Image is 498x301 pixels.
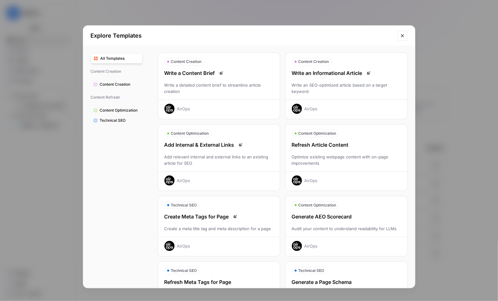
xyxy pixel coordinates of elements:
[171,268,197,273] span: Technical SEO
[158,141,280,149] div: Add Internal & External Links
[286,69,407,77] div: Write an Informational Article
[286,141,407,149] div: Refresh Article Content
[91,105,143,115] button: Content Optimization
[91,53,143,64] button: All Templates
[231,213,239,220] a: Read docs
[298,202,336,208] span: Content Optimization
[286,225,407,232] div: Audit your content to understand readability for LLMs
[286,154,407,166] div: Optimize existing webpage content with on-page improvements
[158,69,280,77] div: Write a Content Brief
[177,177,190,184] div: AirOps
[285,196,408,256] button: Content OptimizationGenerate AEO ScorecardAudit your content to understand readability for LLMsAi...
[100,82,140,87] span: Content Creation
[304,243,318,249] div: AirOps
[171,202,197,208] span: Technical SEO
[158,124,280,191] button: Content OptimizationAdd Internal & External LinksRead docsAdd relevant internal and external link...
[365,69,372,77] a: Read docs
[100,107,140,113] span: Content Optimization
[285,124,408,191] button: Content OptimizationRefresh Article ContentOptimize existing webpage content with on-page improve...
[286,213,407,220] div: Generate AEO Scorecard
[298,59,329,64] span: Content Creation
[286,278,407,286] div: Generate a Page Schema
[100,118,140,123] span: Technical SEO
[286,82,407,95] div: Write an SEO-optimized article based on a target keyword
[101,56,140,61] span: All Templates
[298,131,336,136] span: Content Optimization
[158,213,280,220] div: Create Meta Tags for Page
[158,82,280,95] div: Write a detailed content brief to streamline article creation
[397,31,408,41] button: Close modal
[171,131,209,136] span: Content Optimization
[237,141,244,149] a: Read docs
[304,177,318,184] div: AirOps
[285,52,408,119] button: Content CreationWrite an Informational ArticleRead docsWrite an SEO-optimized article based on a ...
[171,59,202,64] span: Content Creation
[91,31,394,40] h2: Explore Templates
[158,154,280,166] div: Add relevant internal and external links to an existing article for SEO
[91,92,143,103] span: Content Refresh
[158,52,280,119] button: Content CreationWrite a Content BriefRead docsWrite a detailed content brief to streamline articl...
[158,196,280,256] button: Technical SEOCreate Meta Tags for PageRead docsCreate a meta title tag and meta description for a...
[298,268,324,273] span: Technical SEO
[91,66,143,77] span: Content Creation
[158,225,280,232] div: Create a meta title tag and meta description for a page
[177,243,190,249] div: AirOps
[177,106,190,112] div: AirOps
[218,69,225,77] a: Read docs
[158,278,280,286] div: Refresh Meta Tags for Page
[91,115,143,126] button: Technical SEO
[91,79,143,89] button: Content Creation
[304,106,318,112] div: AirOps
